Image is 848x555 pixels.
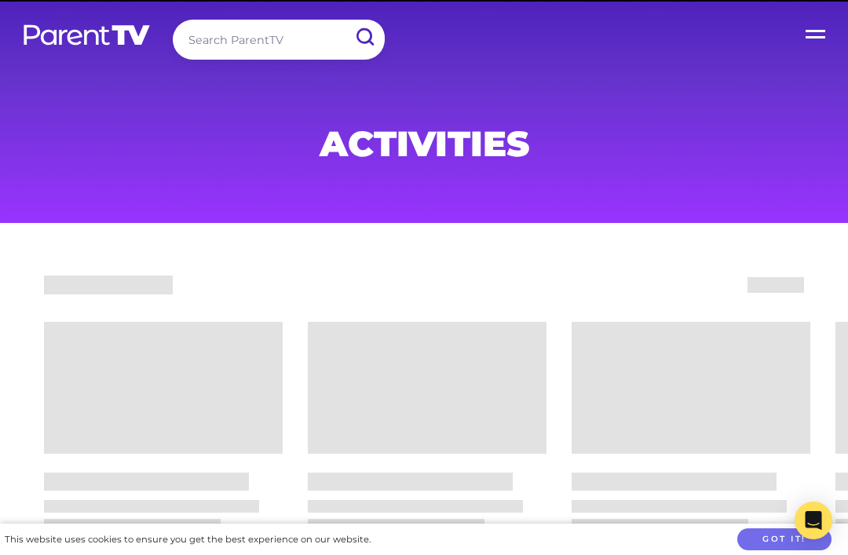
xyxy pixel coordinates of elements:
[795,502,832,539] div: Open Intercom Messenger
[344,20,385,55] input: Submit
[737,528,832,551] button: Got it!
[22,24,152,46] img: parenttv-logo-white.4c85aaf.svg
[173,20,385,60] input: Search ParentTV
[46,128,802,159] h1: Activities
[5,531,371,548] div: This website uses cookies to ensure you get the best experience on our website.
